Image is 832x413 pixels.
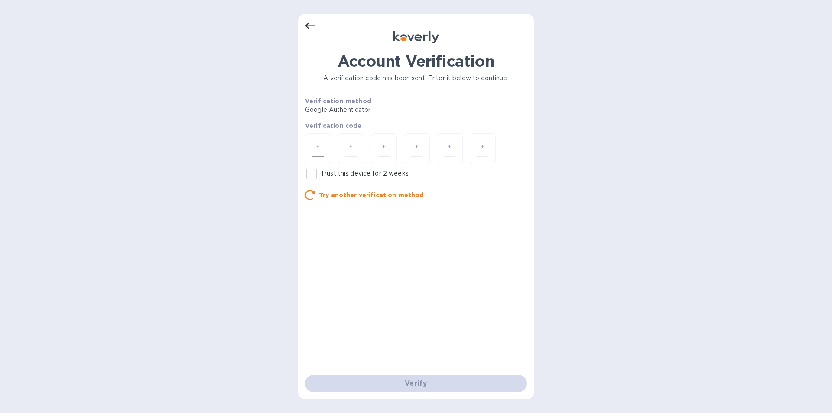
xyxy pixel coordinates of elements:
u: Try another verification method [319,192,424,198]
p: Verification code [305,121,527,130]
h1: Account Verification [305,52,527,70]
b: Verification method [305,98,371,104]
p: A verification code has been sent. Enter it below to continue. [305,74,527,83]
p: Google Authenticator [305,105,437,114]
p: Trust this device for 2 weeks [321,169,409,178]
